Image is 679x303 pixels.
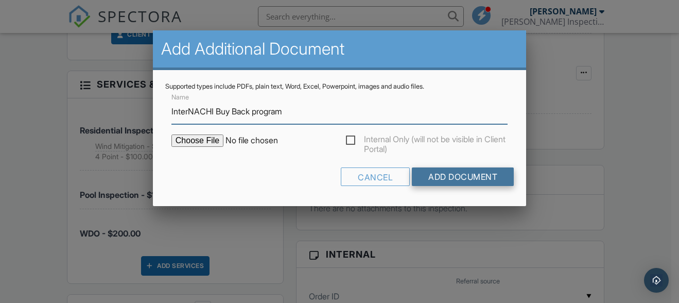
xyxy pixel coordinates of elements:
div: Cancel [341,167,410,186]
div: Open Intercom Messenger [644,268,669,293]
div: Supported types include PDFs, plain text, Word, Excel, Powerpoint, images and audio files. [165,82,514,91]
label: Name [171,93,189,102]
input: Add Document [412,167,514,186]
h2: Add Additional Document [161,39,518,59]
label: Internal Only (will not be visible in Client Portal) [346,134,508,147]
